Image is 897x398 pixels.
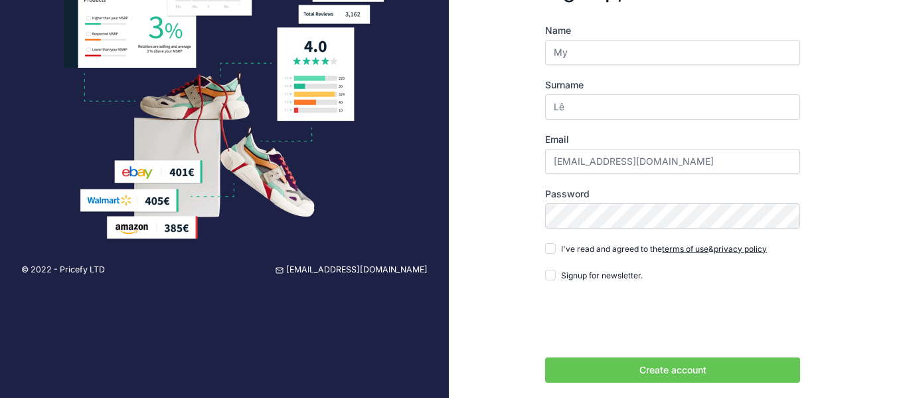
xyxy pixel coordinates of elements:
a: [EMAIL_ADDRESS][DOMAIN_NAME] [276,264,428,276]
p: © 2022 - Pricefy LTD [21,264,105,276]
label: Email [545,133,800,146]
button: Create account [545,357,800,383]
label: Surname [545,78,800,92]
label: Name [545,24,800,37]
span: Signup for newsletter. [561,270,643,280]
iframe: reCAPTCHA [545,295,747,347]
label: Password [545,187,800,201]
span: I've read and agreed to the & [561,244,767,254]
a: terms of use [662,244,708,254]
a: privacy policy [714,244,767,254]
